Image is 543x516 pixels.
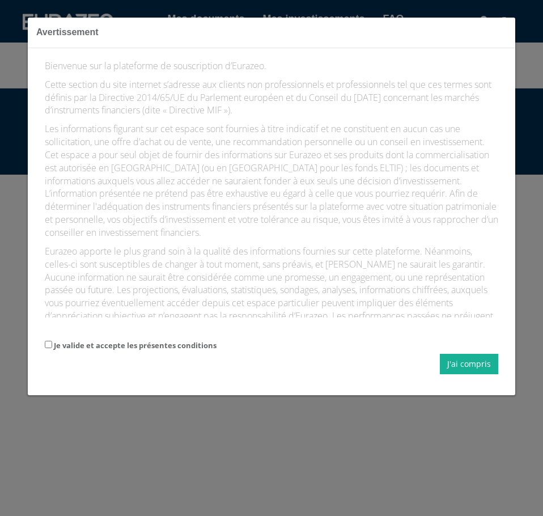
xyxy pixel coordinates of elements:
[45,245,498,336] p: Eurazeo apporte le plus grand soin à la qualité des informations fournies sur cette plateforme. N...
[440,354,498,374] button: J'ai compris
[54,340,217,351] label: Je valide et accepte les présentes conditions
[45,122,498,239] p: Les informations figurant sur cet espace sont fournies à titre indicatif et ne constituent en auc...
[45,78,498,117] p: Cette section du site internet s’adresse aux clients non professionnels et professionnels tel que...
[36,26,507,39] h3: Avertissement
[45,60,498,73] p: Bienvenue sur la plateforme de souscription d’Eurazeo.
